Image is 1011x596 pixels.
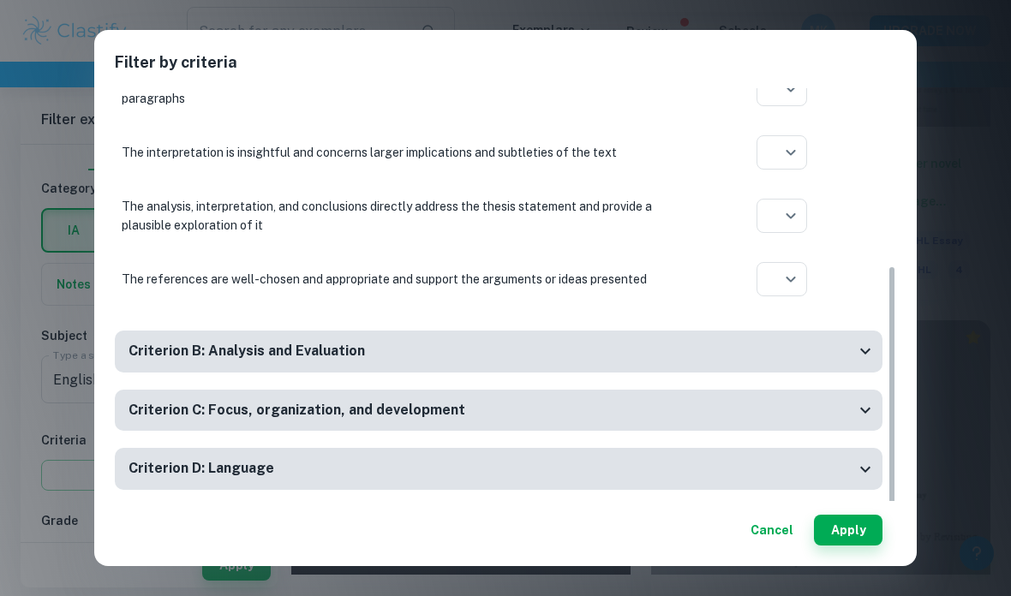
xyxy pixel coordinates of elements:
h6: Criterion B: Analysis and Evaluation [129,341,365,362]
div: Criterion C: Focus, organization, and development [115,390,882,432]
h2: Filter by criteria [115,51,896,88]
div: Criterion D: Language [115,448,882,490]
button: Apply [814,515,882,545]
p: The references are well-chosen and appropriate and support the arguments or ideas presented [122,270,687,289]
h6: Criterion C: Focus, organization, and development [129,400,465,421]
p: The thesis statement is explored and agrees with the analysis and interpretation included in body... [122,70,687,108]
div: Criterion B: Analysis and Evaluation [115,331,882,372]
p: The analysis, interpretation, and conclusions directly address the thesis statement and provide a... [122,197,687,235]
button: Cancel [744,515,800,545]
p: The interpretation is insightful and concerns larger implications and subtleties of the text [122,143,687,162]
h6: Criterion D: Language [129,458,274,480]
